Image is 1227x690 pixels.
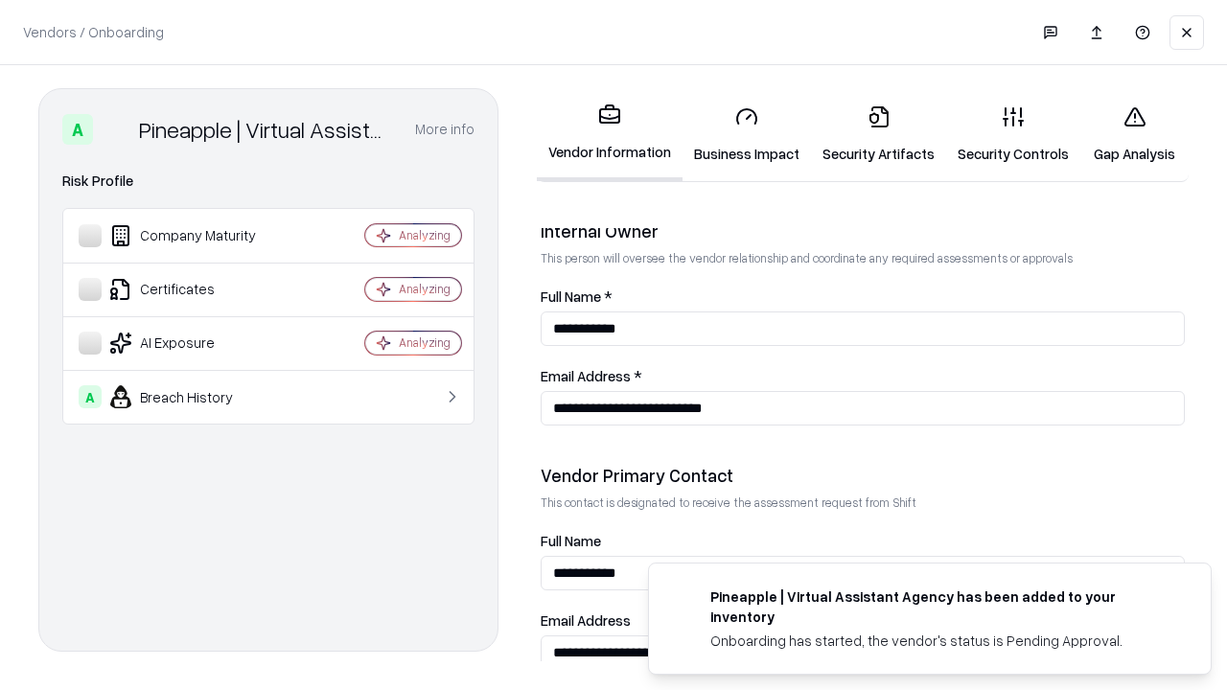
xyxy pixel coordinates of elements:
div: A [79,385,102,408]
div: Analyzing [399,334,451,351]
label: Email Address [541,613,1185,628]
div: Pineapple | Virtual Assistant Agency [139,114,392,145]
div: Breach History [79,385,308,408]
div: Certificates [79,278,308,301]
p: Vendors / Onboarding [23,22,164,42]
img: trypineapple.com [672,586,695,609]
div: Internal Owner [541,219,1185,242]
a: Security Controls [946,90,1080,179]
a: Security Artifacts [811,90,946,179]
div: Analyzing [399,227,451,243]
div: AI Exposure [79,332,308,355]
div: A [62,114,93,145]
div: Analyzing [399,281,451,297]
div: Vendor Primary Contact [541,464,1185,487]
label: Email Address * [541,369,1185,383]
a: Gap Analysis [1080,90,1189,179]
div: Pineapple | Virtual Assistant Agency has been added to your inventory [710,586,1165,627]
button: More info [415,112,475,147]
p: This person will oversee the vendor relationship and coordinate any required assessments or appro... [541,250,1185,266]
img: Pineapple | Virtual Assistant Agency [101,114,131,145]
label: Full Name [541,534,1185,548]
div: Onboarding has started, the vendor's status is Pending Approval. [710,631,1165,651]
div: Company Maturity [79,224,308,247]
a: Vendor Information [537,88,683,181]
div: Risk Profile [62,170,475,193]
label: Full Name * [541,289,1185,304]
a: Business Impact [683,90,811,179]
p: This contact is designated to receive the assessment request from Shift [541,494,1185,511]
